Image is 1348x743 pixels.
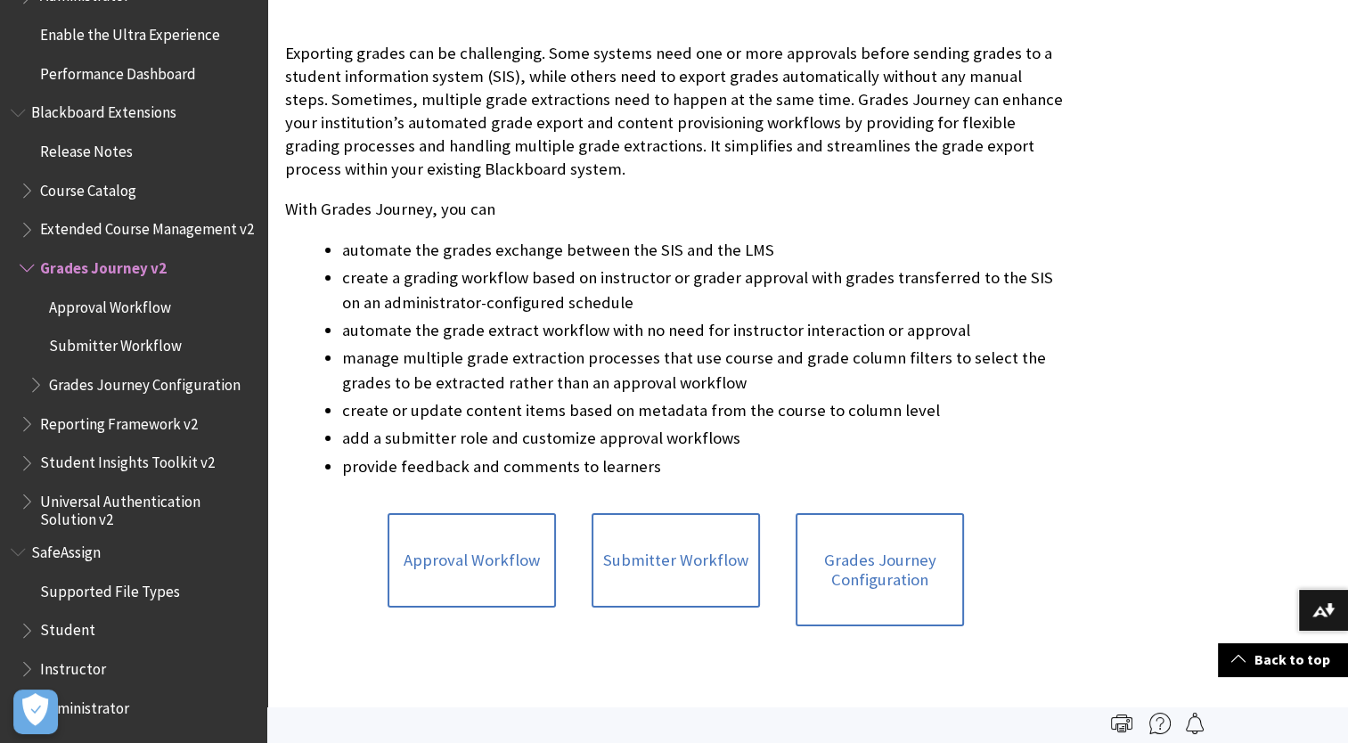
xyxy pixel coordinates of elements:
span: Blackboard Extensions [31,98,176,122]
nav: Book outline for Blackboard SafeAssign [11,537,257,723]
a: Submitter Workflow [592,513,760,608]
span: Extended Course Management v2 [40,215,254,239]
span: Performance Dashboard [40,59,196,83]
a: Back to top [1218,643,1348,676]
span: Student Insights Toolkit v2 [40,448,215,472]
p: Exporting grades can be challenging. Some systems need one or more approvals before sending grade... [285,42,1066,182]
a: Approval Workflow [388,513,556,608]
span: Enable the Ultra Experience [40,20,220,44]
span: Course Catalog [40,176,136,200]
span: Universal Authentication Solution v2 [40,486,255,528]
span: SafeAssign [31,537,101,561]
li: create or update content items based on metadata from the course to column level [342,398,1066,423]
img: Print [1111,713,1132,734]
nav: Book outline for Blackboard Extensions [11,98,257,529]
span: Supported File Types [40,576,180,600]
span: Submitter Workflow [49,331,182,355]
li: provide feedback and comments to learners [342,454,1066,479]
li: manage multiple grade extraction processes that use course and grade column filters to select the... [342,346,1066,396]
span: Release Notes [40,136,133,160]
span: Grades Journey Configuration [49,370,241,394]
li: create a grading workflow based on instructor or grader approval with grades transferred to the S... [342,265,1066,315]
span: Grades Journey v2 [40,253,167,277]
li: automate the grades exchange between the SIS and the LMS [342,238,1066,263]
a: Grades Journey Configuration [796,513,964,626]
span: Administrator [40,693,129,717]
span: Reporting Framework v2 [40,409,198,433]
img: More help [1149,713,1171,734]
span: Instructor [40,654,106,678]
button: Open Preferences [13,690,58,734]
span: Student [40,616,95,640]
li: add a submitter role and customize approval workflows [342,426,1066,451]
li: automate the grade extract workflow with no need for instructor interaction or approval [342,318,1066,343]
span: Approval Workflow [49,292,171,316]
img: Follow this page [1184,713,1205,734]
p: With Grades Journey, you can [285,198,1066,221]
